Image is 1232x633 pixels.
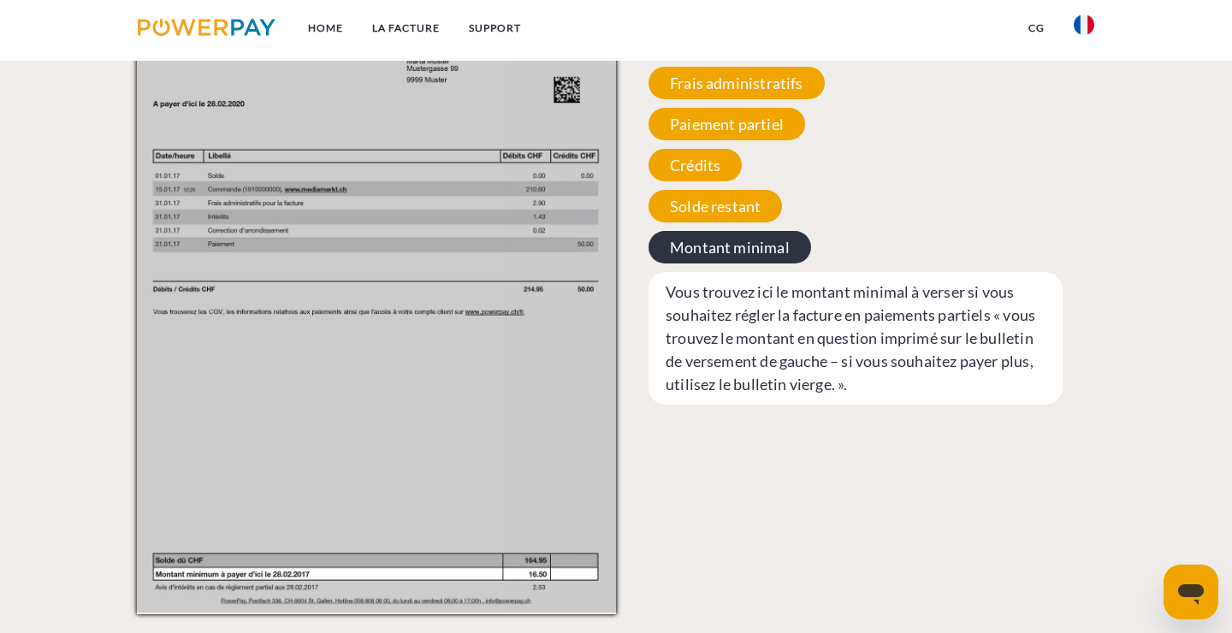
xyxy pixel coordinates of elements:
[1164,565,1218,619] iframe: Bouton de lancement de la fenêtre de messagerie
[293,13,358,44] a: Home
[649,231,811,263] span: Montant minimal
[649,272,1063,405] span: Vous trouvez ici le montant minimal à verser si vous souhaitez régler la facture en paiements par...
[1014,13,1059,44] a: CG
[454,13,536,44] a: Support
[649,149,742,181] span: Crédits
[649,108,805,140] span: Paiement partiel
[649,67,825,99] span: Frais administratifs
[358,13,454,44] a: LA FACTURE
[138,19,275,36] img: logo-powerpay.svg
[1074,15,1094,35] img: fr
[649,190,782,222] span: Solde restant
